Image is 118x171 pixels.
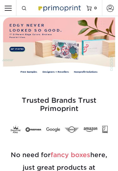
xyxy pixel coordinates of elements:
a: GET STARTED [9,47,25,52]
img: Freeform [25,126,41,133]
img: Amazon [84,127,98,131]
a: Free Samples [20,70,37,74]
img: Smoothie King [10,125,21,133]
a: Designers + Resellers [42,70,69,74]
img: Goodwill [102,126,108,133]
span: 0 [94,6,97,10]
img: Mini [65,126,79,132]
h3: Trusted Brands Trust Primoprint [5,81,113,120]
img: Primoprint [36,3,82,13]
p: LOOKED SO GOOD. [9,28,70,33]
img: Google [46,127,60,132]
a: Nonprofit Solutions [74,70,98,74]
span: 17 Different Edge Colors. Endless Possibilities. [9,33,64,39]
p: EDGY NEVER [9,23,70,28]
span: fancy boxes [51,151,90,159]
